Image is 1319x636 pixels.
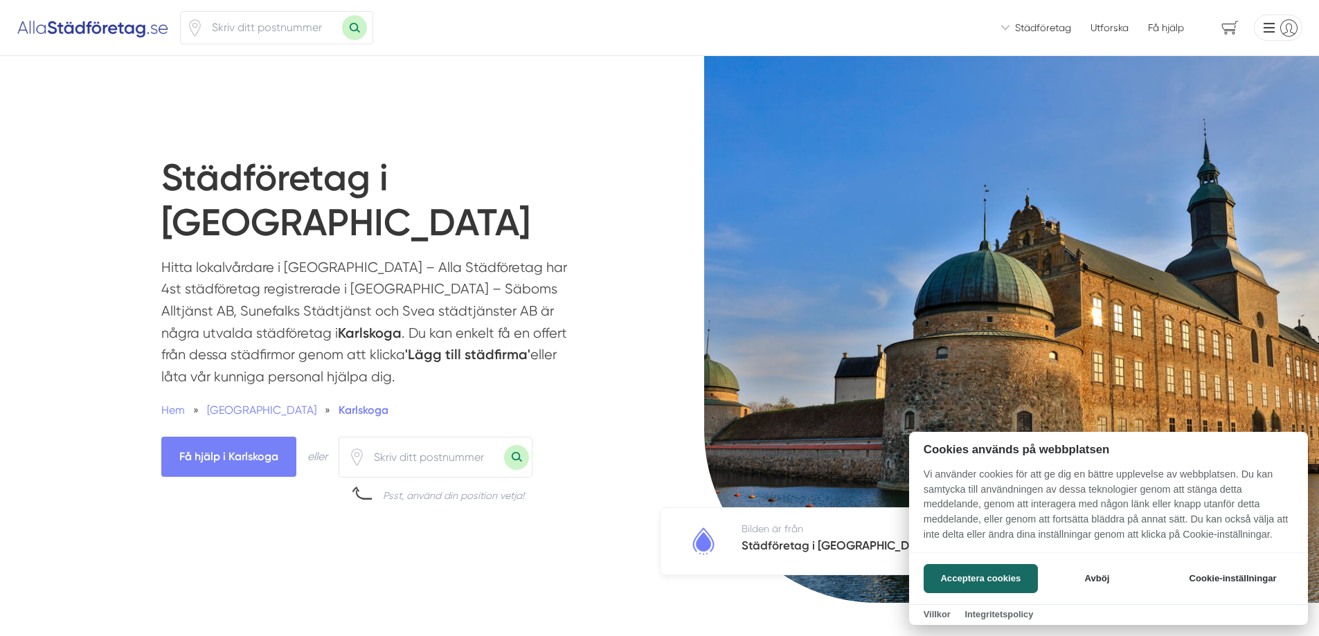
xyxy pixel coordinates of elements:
button: Avböj [1042,564,1152,593]
button: Cookie-inställningar [1172,564,1293,593]
p: Vi använder cookies för att ge dig en bättre upplevelse av webbplatsen. Du kan samtycka till anvä... [909,467,1308,552]
a: Villkor [924,609,951,619]
h2: Cookies används på webbplatsen [909,443,1308,456]
a: Integritetspolicy [964,609,1033,619]
button: Acceptera cookies [924,564,1038,593]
